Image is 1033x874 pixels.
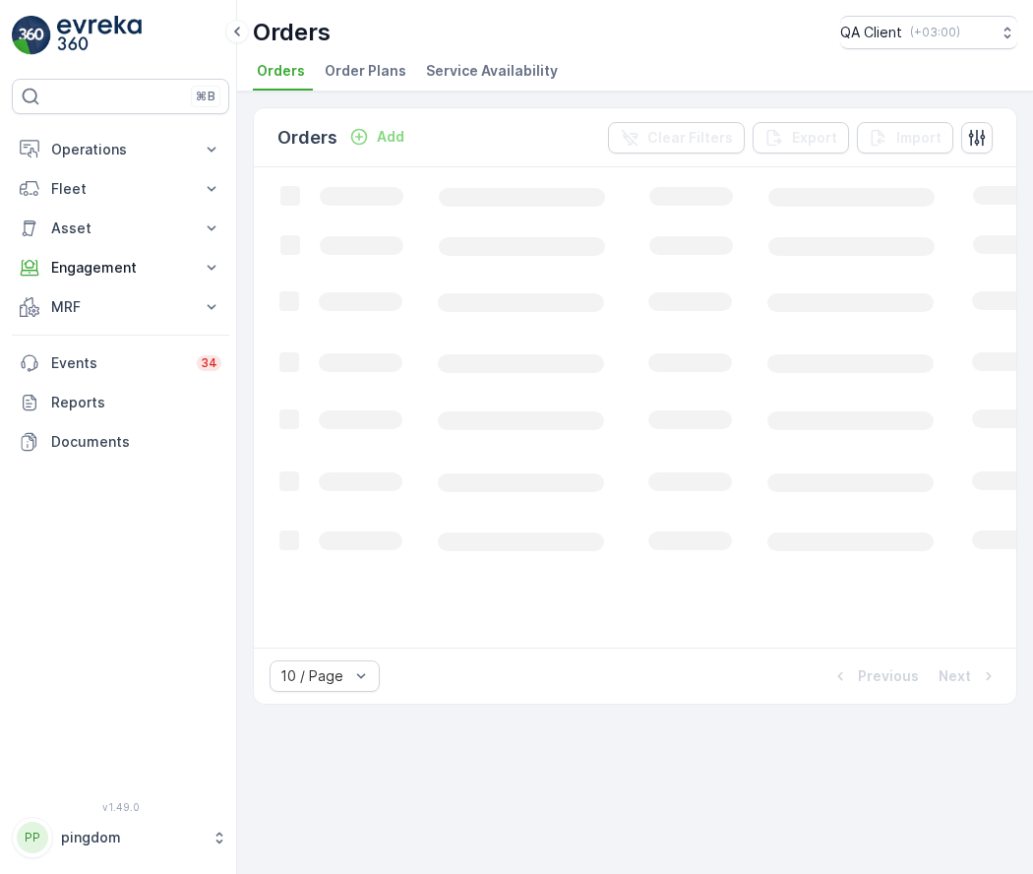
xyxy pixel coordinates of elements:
[12,422,229,462] a: Documents
[426,61,558,81] span: Service Availability
[12,343,229,383] a: Events34
[828,664,921,688] button: Previous
[840,23,902,42] p: QA Client
[277,124,337,152] p: Orders
[51,432,221,452] p: Documents
[858,666,919,686] p: Previous
[857,122,953,154] button: Import
[12,169,229,209] button: Fleet
[257,61,305,81] span: Orders
[12,287,229,327] button: MRF
[51,140,190,159] p: Operations
[325,61,406,81] span: Order Plans
[939,666,971,686] p: Next
[253,17,331,48] p: Orders
[937,664,1001,688] button: Next
[840,16,1017,49] button: QA Client(+03:00)
[51,297,190,317] p: MRF
[196,89,215,104] p: ⌘B
[12,16,51,55] img: logo
[51,179,190,199] p: Fleet
[910,25,960,40] p: ( +03:00 )
[12,801,229,813] span: v 1.49.0
[608,122,745,154] button: Clear Filters
[51,258,190,278] p: Engagement
[51,218,190,238] p: Asset
[377,127,404,147] p: Add
[12,209,229,248] button: Asset
[51,393,221,412] p: Reports
[896,128,942,148] p: Import
[12,248,229,287] button: Engagement
[17,822,48,853] div: PP
[51,353,185,373] p: Events
[647,128,733,148] p: Clear Filters
[792,128,837,148] p: Export
[57,16,142,55] img: logo_light-DOdMpM7g.png
[341,125,412,149] button: Add
[12,817,229,858] button: PPpingdom
[753,122,849,154] button: Export
[61,828,202,847] p: pingdom
[12,383,229,422] a: Reports
[12,130,229,169] button: Operations
[201,355,217,371] p: 34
